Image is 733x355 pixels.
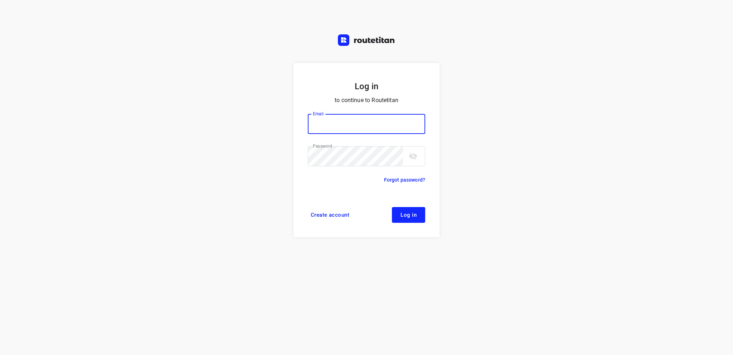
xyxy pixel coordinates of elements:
[384,176,425,184] a: Forgot password?
[311,212,349,218] span: Create account
[401,212,417,218] span: Log in
[338,34,395,46] img: Routetitan
[392,207,425,223] button: Log in
[406,149,420,163] button: toggle password visibility
[338,34,395,48] a: Routetitan
[308,207,352,223] a: Create account
[308,80,425,92] h5: Log in
[308,95,425,105] p: to continue to Routetitan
